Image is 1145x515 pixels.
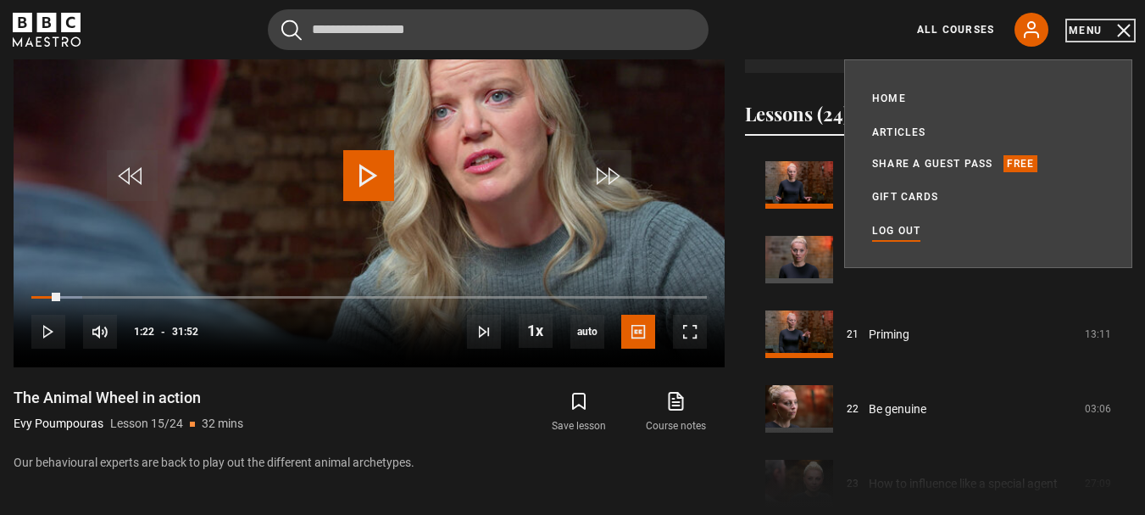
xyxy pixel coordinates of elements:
[869,326,909,344] a: Priming
[134,316,154,347] span: 1:22
[31,296,707,299] div: Progress Bar
[13,13,81,47] svg: BBC Maestro
[872,222,920,239] a: Log out
[519,314,553,348] button: Playback Rate
[869,251,983,269] a: Speak with conviction
[110,415,183,433] p: Lesson 15/24
[1003,155,1038,172] p: Free
[31,315,65,349] button: Play
[570,315,604,349] div: Current quality: 720p
[872,155,993,172] a: Share a guest pass
[531,388,627,437] button: Save lesson
[202,415,243,433] p: 32 mins
[570,315,604,349] span: auto
[872,188,938,205] a: Gift Cards
[673,315,707,349] button: Fullscreen
[161,326,165,338] span: -
[621,315,655,349] button: Captions
[628,388,725,437] a: Course notes
[14,415,103,433] p: Evy Poumpouras
[917,22,994,37] a: All Courses
[268,9,709,50] input: Search
[14,454,725,472] p: Our behavioural experts are back to play out the different animal archetypes.
[869,400,926,418] a: Be genuine
[172,316,198,347] span: 31:52
[1069,22,1132,39] button: Toggle navigation
[281,20,302,41] button: Submit the search query
[14,388,243,408] h1: The Animal Wheel in action
[872,124,926,141] a: Articles
[467,315,501,349] button: Next Lesson
[872,90,906,107] a: Home
[745,100,849,136] button: Lessons (24)
[83,315,117,349] button: Mute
